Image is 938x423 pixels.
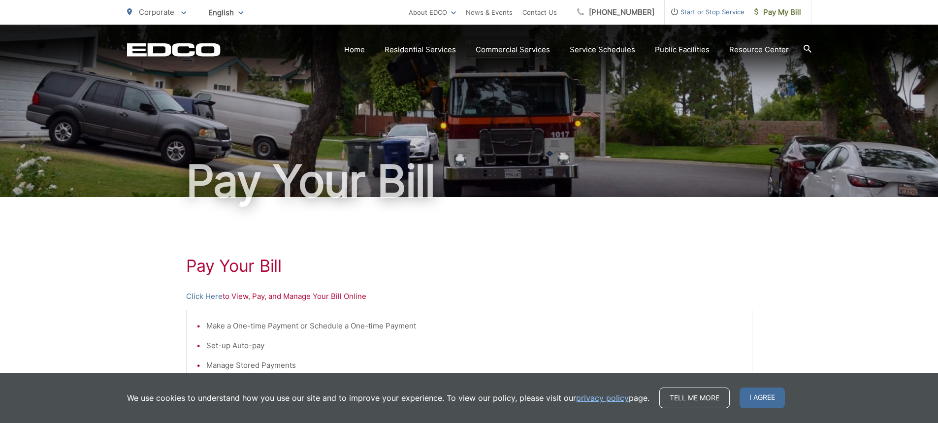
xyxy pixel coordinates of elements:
[385,44,456,56] a: Residential Services
[409,6,456,18] a: About EDCO
[655,44,710,56] a: Public Facilities
[186,291,223,302] a: Click Here
[206,320,742,332] li: Make a One-time Payment or Schedule a One-time Payment
[127,43,221,57] a: EDCD logo. Return to the homepage.
[522,6,557,18] a: Contact Us
[127,157,811,206] h1: Pay Your Bill
[139,7,174,17] span: Corporate
[754,6,801,18] span: Pay My Bill
[659,388,730,408] a: Tell me more
[476,44,550,56] a: Commercial Services
[127,392,649,404] p: We use cookies to understand how you use our site and to improve your experience. To view our pol...
[570,44,635,56] a: Service Schedules
[576,392,629,404] a: privacy policy
[201,4,251,21] span: English
[344,44,365,56] a: Home
[466,6,513,18] a: News & Events
[206,359,742,371] li: Manage Stored Payments
[206,340,742,352] li: Set-up Auto-pay
[740,388,785,408] span: I agree
[186,256,752,276] h1: Pay Your Bill
[186,291,752,302] p: to View, Pay, and Manage Your Bill Online
[729,44,789,56] a: Resource Center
